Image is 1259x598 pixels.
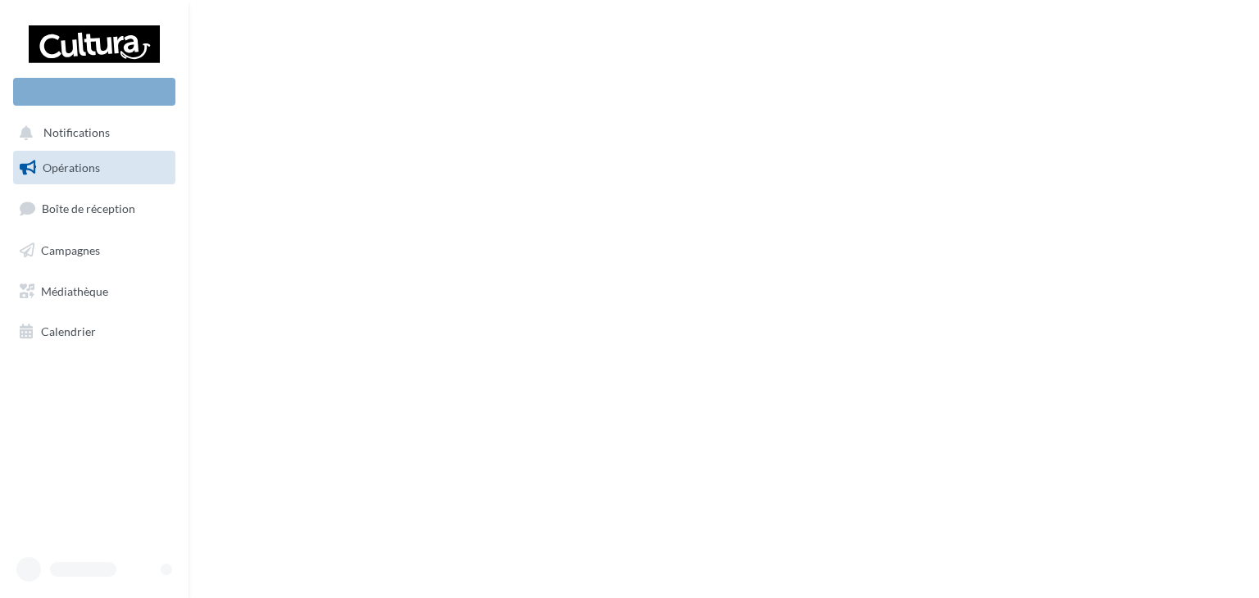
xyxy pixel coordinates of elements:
a: Campagnes [10,233,179,268]
a: Opérations [10,151,179,185]
span: Notifications [43,126,110,140]
span: Campagnes [41,243,100,257]
a: Calendrier [10,315,179,349]
span: Calendrier [41,324,96,338]
div: Nouvelle campagne [13,78,175,106]
a: Boîte de réception [10,191,179,226]
a: Médiathèque [10,274,179,309]
span: Médiathèque [41,283,108,297]
span: Boîte de réception [42,202,135,215]
span: Opérations [43,161,100,174]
